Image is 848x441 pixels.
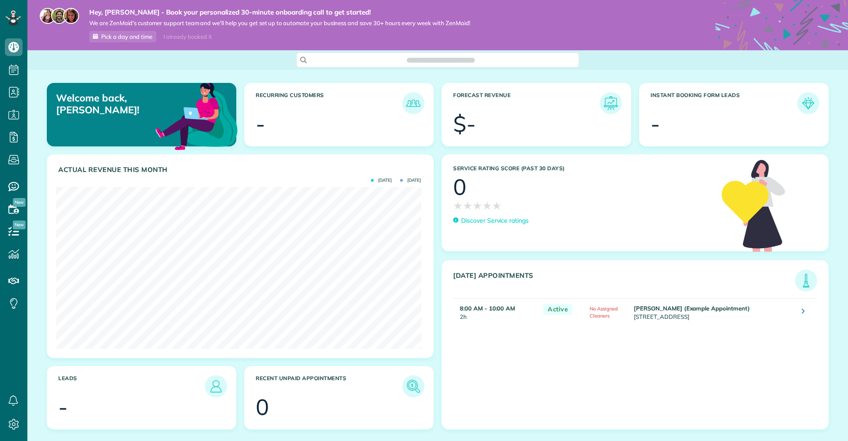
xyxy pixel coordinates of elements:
[63,8,79,24] img: michelle-19f622bdf1676172e81f8f8fba1fb50e276960ebfe0243fe18214015130c80e4.jpg
[51,8,67,24] img: jorge-587dff0eeaa6aab1f244e6dc62b8924c3b6ad411094392a53c71c6c4a576187d.jpg
[158,31,217,42] div: I already booked it
[416,56,466,64] span: Search ZenMaid…
[154,73,239,158] img: dashboard_welcome-42a62b7d889689a78055ac9021e634bf52bae3f8056760290aed330b23ab8690.png
[89,19,470,27] span: We are ZenMaid’s customer support team and we’ll help you get set up to automate your business an...
[40,8,56,24] img: maria-72a9807cf96188c08ef61303f053569d2e2a8a1cde33d635c8a3ac13582a053d.jpg
[13,220,26,229] span: New
[482,198,492,213] span: ★
[799,94,817,112] img: icon_form_leads-04211a6a04a5b2264e4ee56bc0799ec3eb69b7e499cbb523a139df1d13a81ae0.png
[58,166,424,174] h3: Actual Revenue this month
[590,306,618,319] span: No Assigned Cleaners
[461,216,529,225] p: Discover Service ratings
[256,375,402,397] h3: Recent unpaid appointments
[453,92,600,114] h3: Forecast Revenue
[453,299,539,326] td: 2h
[207,377,225,395] img: icon_leads-1bed01f49abd5b7fead27621c3d59655bb73ed531f8eeb49469d10e621d6b896.png
[101,33,152,40] span: Pick a day and time
[256,113,265,135] div: -
[58,396,68,418] div: -
[56,92,176,116] p: Welcome back, [PERSON_NAME]!
[453,176,466,198] div: 0
[256,92,402,114] h3: Recurring Customers
[13,198,26,207] span: New
[405,94,422,112] img: icon_recurring_customers-cf858462ba22bcd05b5a5880d41d6543d210077de5bb9ebc9590e49fd87d84ed.png
[453,113,476,135] div: $-
[371,178,392,183] span: [DATE]
[453,216,529,225] a: Discover Service ratings
[651,113,660,135] div: -
[797,272,815,289] img: icon_todays_appointments-901f7ab196bb0bea1936b74009e4eb5ffbc2d2711fa7634e0d609ed5ef32b18b.png
[492,198,502,213] span: ★
[405,377,422,395] img: icon_unpaid_appointments-47b8ce3997adf2238b356f14209ab4cced10bd1f174958f3ca8f1d0dd7fffeee.png
[400,178,421,183] span: [DATE]
[463,198,473,213] span: ★
[460,305,515,312] strong: 8:00 AM - 10:00 AM
[473,198,482,213] span: ★
[634,305,750,312] strong: [PERSON_NAME] (Example Appointment)
[453,165,713,172] h3: Service Rating score (past 30 days)
[89,8,470,17] strong: Hey, [PERSON_NAME] - Book your personalized 30-minute onboarding call to get started!
[651,92,797,114] h3: Instant Booking Form Leads
[543,304,572,315] span: Active
[453,198,463,213] span: ★
[58,375,205,397] h3: Leads
[632,299,795,326] td: [STREET_ADDRESS]
[602,94,620,112] img: icon_forecast_revenue-8c13a41c7ed35a8dcfafea3cbb826a0462acb37728057bba2d056411b612bbbe.png
[453,272,795,292] h3: [DATE] Appointments
[256,396,269,418] div: 0
[89,31,156,42] a: Pick a day and time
